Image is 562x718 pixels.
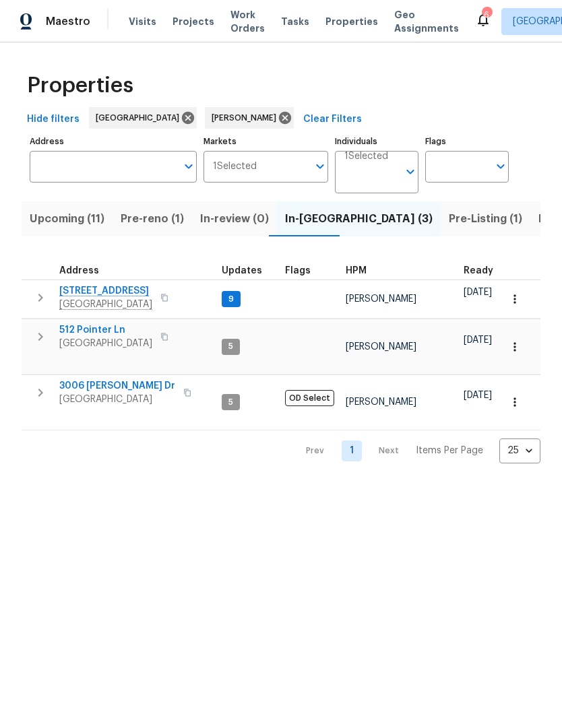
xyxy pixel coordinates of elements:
[464,288,492,297] span: [DATE]
[96,111,185,125] span: [GEOGRAPHIC_DATA]
[59,323,152,337] span: 512 Pointer Ln
[46,15,90,28] span: Maestro
[59,379,175,393] span: 3006 [PERSON_NAME] Dr
[22,107,85,132] button: Hide filters
[346,294,416,304] span: [PERSON_NAME]
[30,137,197,145] label: Address
[464,335,492,345] span: [DATE]
[346,397,416,407] span: [PERSON_NAME]
[179,157,198,176] button: Open
[344,151,388,162] span: 1 Selected
[59,337,152,350] span: [GEOGRAPHIC_DATA]
[394,8,459,35] span: Geo Assignments
[223,397,239,408] span: 5
[285,209,433,228] span: In-[GEOGRAPHIC_DATA] (3)
[464,391,492,400] span: [DATE]
[482,8,491,22] div: 6
[346,266,367,275] span: HPM
[222,266,262,275] span: Updates
[223,294,239,305] span: 9
[449,209,522,228] span: Pre-Listing (1)
[416,444,483,457] p: Items Per Page
[303,111,362,128] span: Clear Filters
[346,342,416,352] span: [PERSON_NAME]
[212,111,282,125] span: [PERSON_NAME]
[89,107,197,129] div: [GEOGRAPHIC_DATA]
[204,137,329,145] label: Markets
[230,8,265,35] span: Work Orders
[30,209,104,228] span: Upcoming (11)
[342,440,362,461] a: Goto page 1
[311,157,330,176] button: Open
[27,79,133,92] span: Properties
[59,266,99,275] span: Address
[335,137,418,145] label: Individuals
[298,107,367,132] button: Clear Filters
[425,137,509,145] label: Flags
[121,209,184,228] span: Pre-reno (1)
[205,107,294,129] div: [PERSON_NAME]
[325,15,378,28] span: Properties
[173,15,214,28] span: Projects
[213,161,257,172] span: 1 Selected
[281,17,309,26] span: Tasks
[223,341,239,352] span: 5
[129,15,156,28] span: Visits
[464,266,505,275] div: Earliest renovation start date (first business day after COE or Checkout)
[293,438,540,463] nav: Pagination Navigation
[27,111,80,128] span: Hide filters
[499,433,540,468] div: 25
[464,266,493,275] span: Ready
[285,266,311,275] span: Flags
[59,393,175,406] span: [GEOGRAPHIC_DATA]
[285,390,334,406] span: OD Select
[401,162,420,181] button: Open
[200,209,269,228] span: In-review (0)
[491,157,510,176] button: Open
